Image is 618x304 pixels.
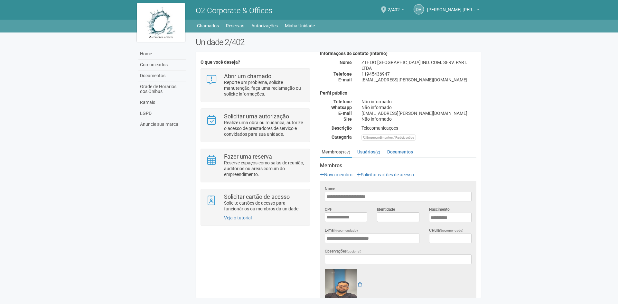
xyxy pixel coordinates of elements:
label: CPF [325,207,332,212]
div: ZTE DO [GEOGRAPHIC_DATA] IND. COM. SERV. PART. LTDA [357,60,481,71]
span: (opcional) [347,250,361,253]
a: Fazer uma reserva Reserve espaços como salas de reunião, auditórios ou áreas comum do empreendime... [206,154,304,177]
img: logo.jpg [137,3,185,42]
a: Abrir um chamado Reporte um problema, solicite manutenção, faça uma reclamação ou solicite inform... [206,73,304,97]
div: Não informado [357,116,481,122]
a: Membros(187) [320,147,352,158]
div: Não informado [357,99,481,105]
strong: Fazer uma reserva [224,153,272,160]
strong: E-mail [338,111,352,116]
div: [EMAIL_ADDRESS][PERSON_NAME][DOMAIN_NAME] [357,77,481,83]
label: Nascimento [429,207,450,212]
h4: Perfil público [320,91,476,96]
a: Autorizações [251,21,278,30]
span: (recomendado) [441,229,464,232]
label: E-mail [325,227,358,234]
strong: Nome [340,60,352,65]
h4: Informações de contato (interno) [320,51,476,56]
strong: Site [343,116,352,122]
a: Solicitar cartão de acesso Solicite cartões de acesso para funcionários ou membros da unidade. [206,194,304,212]
a: Solicitar uma autorização Realize uma obra ou mudança, autorize o acesso de prestadores de serviç... [206,114,304,137]
span: (recomendado) [335,229,358,232]
a: Remover [358,282,362,287]
span: O2 Corporate & Offices [196,6,272,15]
label: Celular [429,227,464,234]
p: Realize uma obra ou mudança, autorize o acesso de prestadores de serviço e convidados para sua un... [224,120,305,137]
a: Ramais [138,97,186,108]
strong: Categoria [332,134,352,140]
a: 2/402 [388,8,404,13]
small: (2) [375,150,380,154]
a: LGPD [138,108,186,119]
strong: Abrir um chamado [224,73,271,79]
p: Reporte um problema, solicite manutenção, faça uma reclamação ou solicite informações. [224,79,305,97]
strong: Solicitar cartão de acesso [224,193,290,200]
div: [EMAIL_ADDRESS][PERSON_NAME][DOMAIN_NAME] [357,110,481,116]
strong: Telefone [333,99,352,104]
a: Veja o tutorial [224,215,252,220]
a: Grade de Horários dos Ônibus [138,81,186,97]
a: Comunicados [138,60,186,70]
a: [PERSON_NAME] [PERSON_NAME] [PERSON_NAME] [427,8,480,13]
h4: O que você deseja? [201,60,310,65]
p: Reserve espaços como salas de reunião, auditórios ou áreas comum do empreendimento. [224,160,305,177]
strong: E-mail [338,77,352,82]
label: Nome [325,186,335,192]
a: Chamados [197,21,219,30]
div: Não informado [357,105,481,110]
a: Documentos [138,70,186,81]
a: DA [414,4,424,14]
a: Documentos [386,147,415,157]
small: (187) [341,150,350,154]
label: Observações [325,248,361,254]
img: GetFile [325,269,357,301]
p: Solicite cartões de acesso para funcionários ou membros da unidade. [224,200,305,212]
span: Daniel Andres Soto Lozada [427,1,475,12]
div: Telecomunicaçoes [357,125,481,131]
strong: Telefone [333,71,352,77]
a: Reservas [226,21,244,30]
div: 11945436947 [357,71,481,77]
strong: Solicitar uma autorização [224,113,289,120]
label: Identidade [377,207,395,212]
strong: Whatsapp [331,105,352,110]
a: Minha Unidade [285,21,315,30]
strong: Descrição [332,125,352,131]
strong: Membros [320,163,476,169]
a: Usuários(2) [356,147,382,157]
span: 2/402 [388,1,400,12]
a: Anuncie sua marca [138,119,186,130]
h2: Unidade 2/402 [196,37,481,47]
div: Empreendimentos / Participações [361,134,416,141]
a: Novo membro [320,172,352,177]
a: Home [138,49,186,60]
a: Solicitar cartões de acesso [357,172,414,177]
